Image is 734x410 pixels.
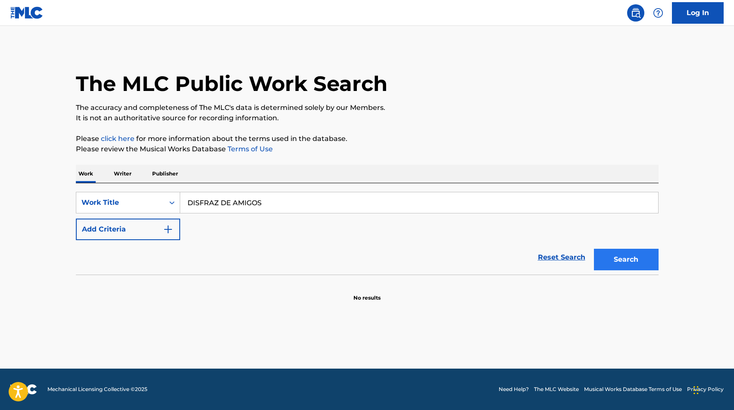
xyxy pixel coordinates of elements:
[76,103,659,113] p: The accuracy and completeness of The MLC's data is determined solely by our Members.
[687,385,724,393] a: Privacy Policy
[672,2,724,24] a: Log In
[691,369,734,410] div: Widget de chat
[81,197,159,208] div: Work Title
[47,385,147,393] span: Mechanical Licensing Collective © 2025
[76,192,659,275] form: Search Form
[101,135,134,143] a: click here
[650,4,667,22] div: Help
[534,248,590,267] a: Reset Search
[76,134,659,144] p: Please for more information about the terms used in the database.
[631,8,641,18] img: search
[150,165,181,183] p: Publisher
[353,284,381,302] p: No results
[76,219,180,240] button: Add Criteria
[499,385,529,393] a: Need Help?
[76,113,659,123] p: It is not an authoritative source for recording information.
[653,8,663,18] img: help
[163,224,173,235] img: 9d2ae6d4665cec9f34b9.svg
[111,165,134,183] p: Writer
[627,4,644,22] a: Public Search
[534,385,579,393] a: The MLC Website
[584,385,682,393] a: Musical Works Database Terms of Use
[693,377,699,403] div: Arrastrar
[76,71,387,97] h1: The MLC Public Work Search
[691,369,734,410] iframe: Chat Widget
[10,384,37,394] img: logo
[76,165,96,183] p: Work
[226,145,273,153] a: Terms of Use
[10,6,44,19] img: MLC Logo
[594,249,659,270] button: Search
[76,144,659,154] p: Please review the Musical Works Database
